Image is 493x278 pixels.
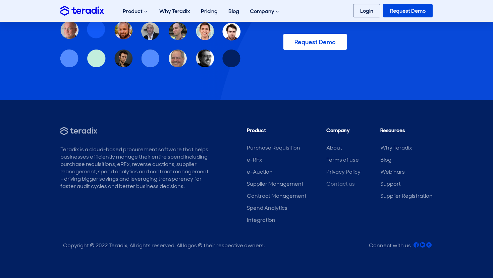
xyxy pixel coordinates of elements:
[63,242,265,249] div: Copyright © 2022 Teradix, All rights reserved. All logos © their respective owners.
[380,168,405,175] a: Webinars
[244,1,286,22] div: Company
[247,204,287,211] a: Spend Analytics
[326,168,361,175] a: Privacy Policy
[326,156,359,163] a: Terms of use
[380,192,433,199] a: Supplier Registration
[353,4,380,17] a: Login
[380,156,391,163] a: Blog
[326,127,361,137] li: Company
[196,1,223,22] a: Pricing
[369,242,411,249] div: Connect with us
[247,192,307,199] a: Contract Management
[283,34,347,50] a: Request Demo
[247,144,300,151] a: Purchase Requisition
[223,1,244,22] a: Blog
[60,6,104,15] img: Teradix logo
[426,242,432,249] a: Teradix Twitter Account
[247,168,273,175] a: e-Auction
[449,234,484,269] iframe: Chatbot
[247,127,307,137] li: Product
[326,180,355,187] a: Contact us
[380,127,433,137] li: Resources
[380,180,401,187] a: Support
[326,144,342,151] a: About
[60,146,209,190] div: Teradix is a cloud-based procurement software that helps businesses efficiently manage their enti...
[247,156,262,163] a: e-RFx
[380,144,412,151] a: Why Teradix
[154,1,196,22] a: Why Teradix
[60,127,97,135] img: Teradix - Source Smarter
[117,1,154,22] div: Product
[383,4,433,17] a: Request Demo
[247,216,275,223] a: Integration
[247,180,304,187] a: Supplier Management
